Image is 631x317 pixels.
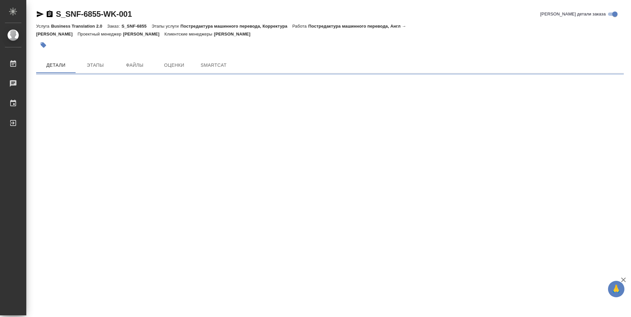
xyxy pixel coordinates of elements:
button: Скопировать ссылку [46,10,54,18]
p: [PERSON_NAME] [214,32,255,37]
button: Скопировать ссылку для ЯМессенджера [36,10,44,18]
p: S_SNF-6855 [122,24,152,29]
p: Услуга [36,24,51,29]
button: Добавить тэг [36,38,51,52]
p: Клиентские менеджеры [164,32,214,37]
span: Файлы [119,61,151,69]
span: SmartCat [198,61,229,69]
p: Business Translation 2.0 [51,24,107,29]
button: 🙏 [608,281,624,297]
p: Работа [292,24,308,29]
p: Постредактура машинного перевода, Корректура [180,24,292,29]
p: [PERSON_NAME] [123,32,164,37]
a: S_SNF-6855-WK-001 [56,10,132,18]
p: Этапы услуги [152,24,180,29]
p: Проектный менеджер [78,32,123,37]
span: Детали [40,61,72,69]
span: Этапы [80,61,111,69]
p: Заказ: [107,24,121,29]
span: 🙏 [611,282,622,296]
span: Оценки [158,61,190,69]
span: [PERSON_NAME] детали заказа [540,11,606,17]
